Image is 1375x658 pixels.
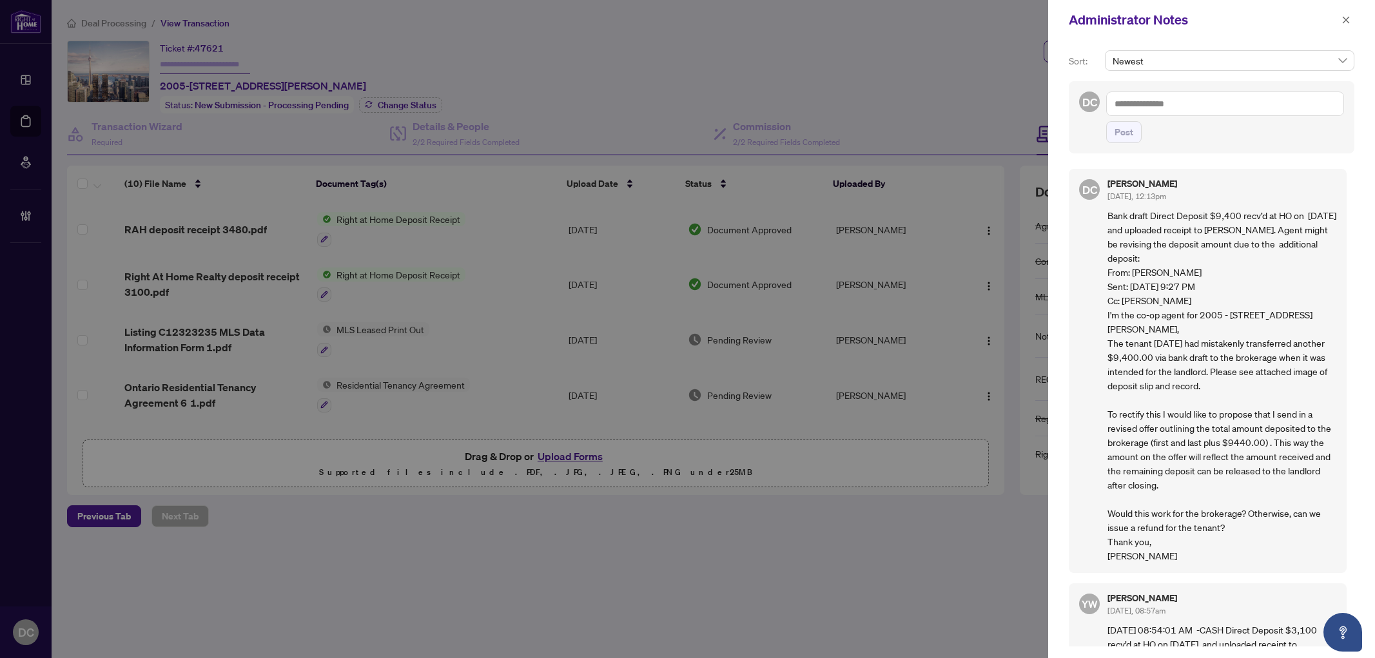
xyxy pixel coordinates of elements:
[1107,606,1165,615] span: [DATE], 08:57am
[1106,121,1142,143] button: Post
[1107,279,1336,563] div: Sent: [DATE] 9:27 PM Cc: [PERSON_NAME]
[1082,180,1097,198] span: DC
[1107,208,1336,563] p: Bank draft Direct Deposit $9,400 recv’d at HO on [DATE] and uploaded receipt to [PERSON_NAME]. Ag...
[1107,307,1336,563] div: I'm the co-op agent for 2005 - [STREET_ADDRESS][PERSON_NAME], The tenant [DATE] had mistakenly tr...
[1323,613,1362,652] button: Open asap
[1082,596,1098,612] span: YW
[1069,10,1338,30] div: Administrator Notes
[1082,93,1097,110] span: DC
[1107,594,1336,603] h5: [PERSON_NAME]
[1069,54,1100,68] p: Sort:
[1341,15,1351,24] span: close
[1107,191,1166,201] span: [DATE], 12:13pm
[1113,51,1347,70] span: Newest
[1107,179,1336,188] h5: [PERSON_NAME]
